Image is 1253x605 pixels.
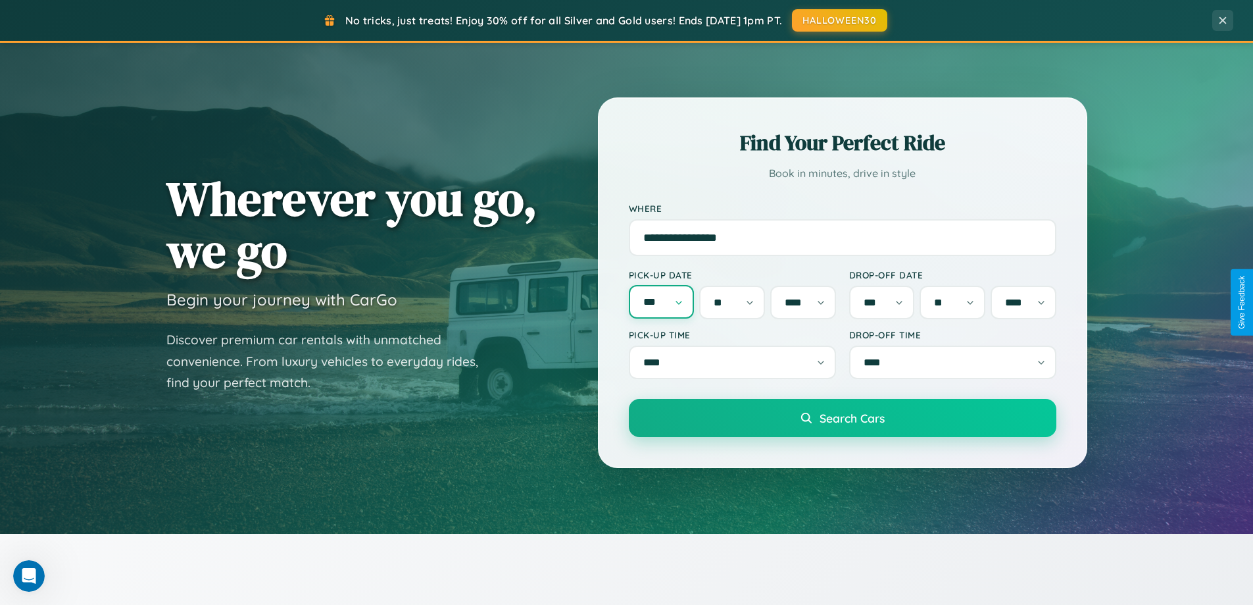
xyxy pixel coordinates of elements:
button: HALLOWEEN30 [792,9,887,32]
label: Pick-up Time [629,329,836,340]
label: Where [629,203,1056,214]
h3: Begin your journey with CarGo [166,290,397,309]
h1: Wherever you go, we go [166,172,537,276]
iframe: Intercom live chat [13,560,45,592]
label: Pick-up Date [629,269,836,280]
p: Discover premium car rentals with unmatched convenience. From luxury vehicles to everyday rides, ... [166,329,495,394]
span: No tricks, just treats! Enjoy 30% off for all Silver and Gold users! Ends [DATE] 1pm PT. [345,14,782,27]
label: Drop-off Date [849,269,1056,280]
span: Search Cars [820,411,885,425]
h2: Find Your Perfect Ride [629,128,1056,157]
p: Book in minutes, drive in style [629,164,1056,183]
div: Give Feedback [1237,276,1246,329]
label: Drop-off Time [849,329,1056,340]
button: Search Cars [629,399,1056,437]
